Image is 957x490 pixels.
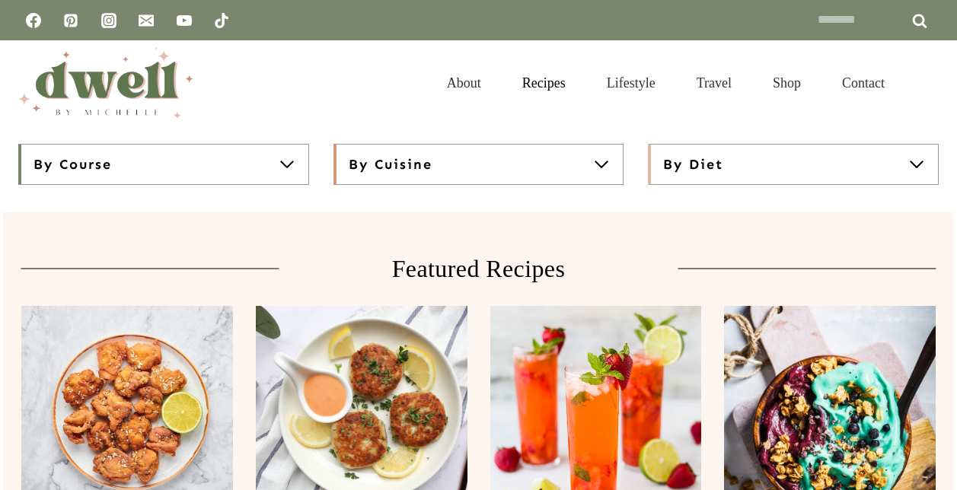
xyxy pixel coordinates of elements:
[676,56,752,110] a: Travel
[349,155,432,173] span: By Cuisine
[56,5,86,36] a: Pinterest
[18,5,49,36] a: Facebook
[18,144,309,185] button: By Course
[131,5,161,36] a: Email
[586,56,676,110] a: Lifestyle
[426,56,502,110] a: About
[648,144,939,185] button: By Diet
[663,155,723,173] span: By Diet
[18,48,193,118] img: DWELL by michelle
[821,56,905,110] a: Contact
[94,5,124,36] a: Instagram
[333,144,624,185] button: By Cuisine
[206,5,237,36] a: TikTok
[913,70,939,96] button: View Search Form
[426,56,905,110] nav: Primary Navigation
[502,56,586,110] a: Recipes
[752,56,821,110] a: Shop
[304,250,653,287] h2: Featured Recipes
[169,5,199,36] a: YouTube
[33,155,112,173] span: By Course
